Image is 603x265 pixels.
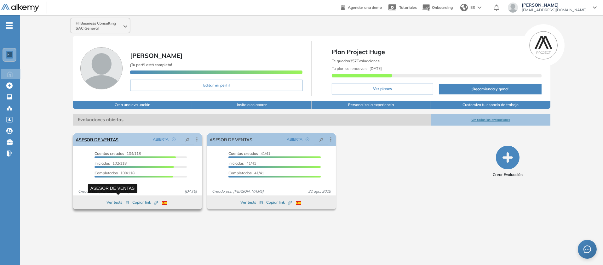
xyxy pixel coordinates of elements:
[95,161,127,166] span: 102/118
[319,137,324,142] span: pushpin
[369,66,382,71] b: [DATE]
[132,200,158,205] span: Copiar link
[341,3,382,11] a: Agendar una demo
[1,4,39,12] img: Logo
[76,189,132,194] span: Creado por: [PERSON_NAME]
[80,47,123,89] img: Foto de perfil
[228,171,252,175] span: Completados
[130,52,182,59] span: [PERSON_NAME]
[399,5,417,10] span: Tutoriales
[95,171,118,175] span: Completados
[522,3,587,8] span: [PERSON_NAME]
[266,199,292,206] button: Copiar link
[422,1,453,14] button: Onboarding
[88,184,137,193] div: ASESOR DE VENTAS
[210,133,252,146] a: ASESOR DE VENTAS
[493,172,523,178] span: Crear Evaluación
[228,151,270,156] span: 41/41
[153,137,169,142] span: ABIERTA
[431,101,550,109] button: Customiza tu espacio de trabajo
[95,151,141,156] span: 104/118
[312,101,431,109] button: Personaliza la experiencia
[106,199,129,206] button: Ver tests
[76,21,122,31] span: Hl Business Consulting SAC General
[228,171,264,175] span: 41/41
[240,199,263,206] button: Ver tests
[95,151,124,156] span: Cuentas creadas
[172,138,175,141] span: check-circle
[522,8,587,13] span: [EMAIL_ADDRESS][DOMAIN_NAME]
[185,137,190,142] span: pushpin
[181,134,194,144] button: pushpin
[162,201,167,205] img: ESP
[76,133,118,146] a: ASESOR DE VENTAS
[130,62,172,67] span: ¡Tu perfil está completo!
[132,199,158,206] button: Copiar link
[314,134,328,144] button: pushpin
[306,138,309,141] span: check-circle
[332,83,433,94] button: Ver planes
[470,5,475,10] span: ES
[348,5,382,10] span: Agendar una demo
[7,52,12,57] img: https://assets.alkemy.org/workspaces/1802/d452bae4-97f6-47ab-b3bf-1c40240bc960.jpg
[95,161,110,166] span: Iniciadas
[332,47,541,57] span: Plan Project Huge
[583,245,591,253] span: message
[130,80,302,91] button: Editar mi perfil
[266,200,292,205] span: Copiar link
[332,59,380,63] span: Te quedan Evaluaciones
[73,101,192,109] button: Crea una evaluación
[439,84,541,94] button: ¡Recomienda y gana!
[296,201,301,205] img: ESP
[182,189,199,194] span: [DATE]
[306,189,333,194] span: 22 ago. 2025
[95,171,135,175] span: 100/118
[478,6,481,9] img: arrow
[431,114,550,126] button: Ver todas las evaluaciones
[332,66,382,71] span: Tu plan se renueva el
[192,101,312,109] button: Invita a colaborar
[228,161,256,166] span: 41/41
[460,4,468,11] img: world
[228,151,258,156] span: Cuentas creadas
[228,161,244,166] span: Iniciadas
[350,59,357,63] b: 357
[287,137,302,142] span: ABIERTA
[493,146,523,178] button: Crear Evaluación
[432,5,453,10] span: Onboarding
[73,114,431,126] span: Evaluaciones abiertas
[210,189,266,194] span: Creado por: [PERSON_NAME]
[6,25,13,26] i: -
